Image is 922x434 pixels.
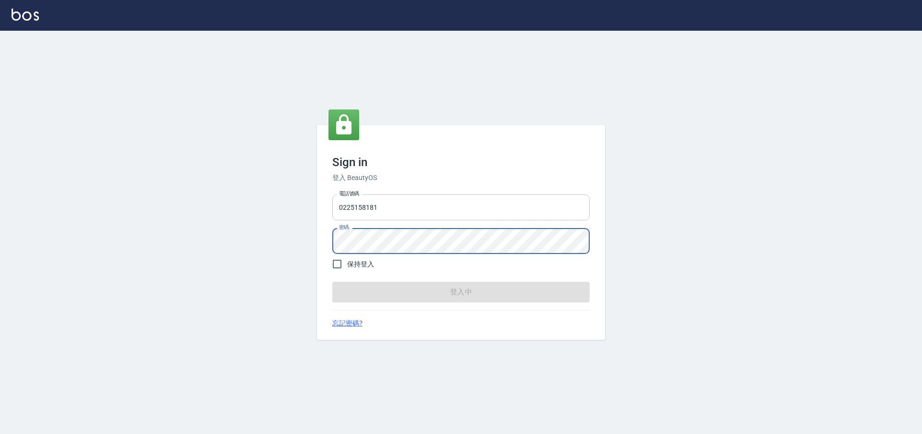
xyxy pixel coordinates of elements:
label: 密碼 [339,224,349,231]
label: 電話號碼 [339,190,359,197]
img: Logo [12,9,39,21]
span: 保持登入 [347,259,374,269]
h3: Sign in [332,156,590,169]
h6: 登入 BeautyOS [332,173,590,183]
a: 忘記密碼? [332,318,363,328]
